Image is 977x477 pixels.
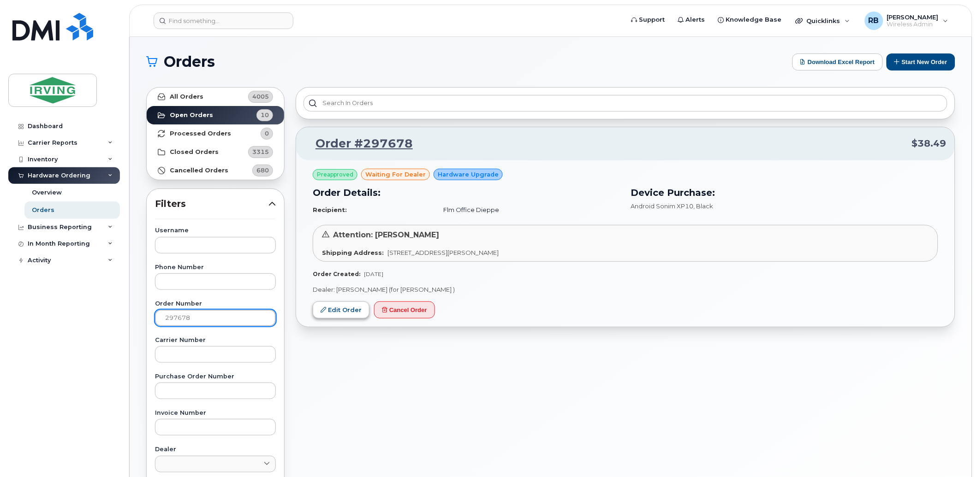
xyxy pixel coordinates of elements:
[147,106,284,124] a: Open Orders10
[333,230,439,239] span: Attention: [PERSON_NAME]
[887,53,955,71] button: Start New Order
[155,410,276,416] label: Invoice Number
[155,228,276,234] label: Username
[155,265,276,271] label: Phone Number
[912,137,947,150] span: $38.49
[364,271,383,277] span: [DATE]
[374,301,435,318] button: Cancel Order
[313,186,620,200] h3: Order Details:
[261,111,269,119] span: 10
[265,129,269,138] span: 0
[155,197,268,211] span: Filters
[631,186,938,200] h3: Device Purchase:
[313,271,360,277] strong: Order Created:
[313,206,347,213] strong: Recipient:
[155,374,276,380] label: Purchase Order Number
[147,143,284,161] a: Closed Orders3315
[387,249,499,256] span: [STREET_ADDRESS][PERSON_NAME]
[792,53,883,71] button: Download Excel Report
[317,171,353,179] span: Preapproved
[164,55,215,69] span: Orders
[694,202,714,210] span: , Black
[155,301,276,307] label: Order Number
[252,92,269,101] span: 4005
[313,301,369,318] a: Edit Order
[147,161,284,180] a: Cancelled Orders680
[155,337,276,343] label: Carrier Number
[304,135,413,152] a: Order #297678
[252,147,269,156] span: 3315
[147,124,284,143] a: Processed Orders0
[322,249,384,256] strong: Shipping Address:
[170,93,203,100] strong: All Orders
[304,95,947,112] input: Search in orders
[365,170,426,179] span: waiting for dealer
[256,166,269,175] span: 680
[435,202,620,218] td: Flm Office Dieppe
[170,167,228,174] strong: Cancelled Orders
[438,170,499,179] span: Hardware Upgrade
[170,148,219,156] strong: Closed Orders
[170,130,231,137] strong: Processed Orders
[170,112,213,119] strong: Open Orders
[147,88,284,106] a: All Orders4005
[631,202,694,210] span: Android Sonim XP10
[313,285,938,294] p: Dealer: [PERSON_NAME] (for [PERSON_NAME] )
[155,447,276,453] label: Dealer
